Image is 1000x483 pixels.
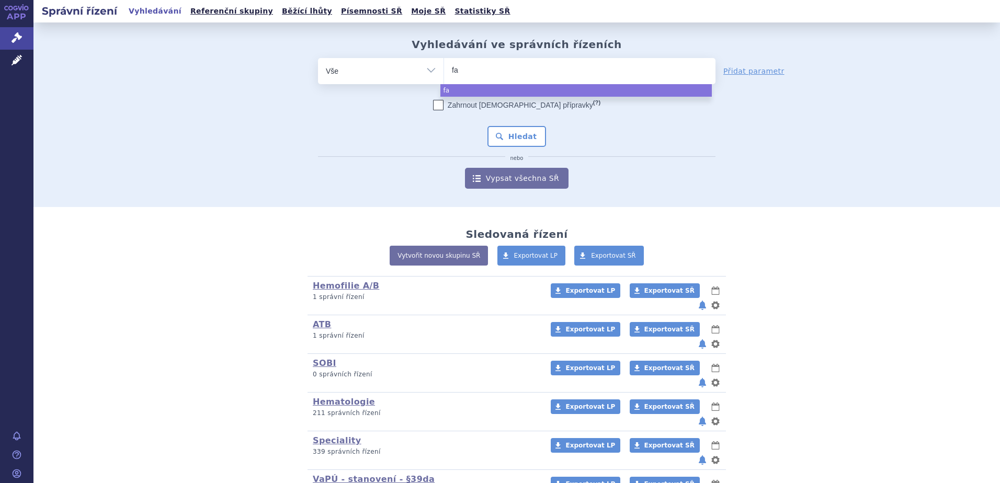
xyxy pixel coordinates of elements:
[710,454,721,466] button: nastavení
[697,376,708,389] button: notifikace
[710,400,721,413] button: lhůty
[630,438,700,453] a: Exportovat SŘ
[514,252,558,259] span: Exportovat LP
[126,4,185,18] a: Vyhledávání
[644,326,695,333] span: Exportovat SŘ
[390,246,488,266] a: Vytvořit novou skupinu SŘ
[630,361,700,375] a: Exportovat SŘ
[710,299,721,312] button: nastavení
[565,287,615,294] span: Exportovat LP
[551,322,620,337] a: Exportovat LP
[723,66,785,76] a: Přidat parametr
[451,4,513,18] a: Statistiky SŘ
[440,84,712,97] li: fa
[313,447,537,456] p: 339 správních řízení
[313,358,336,368] a: SOBI
[697,415,708,428] button: notifikace
[574,246,644,266] a: Exportovat SŘ
[433,100,600,110] label: Zahrnout [DEMOGRAPHIC_DATA] přípravky
[279,4,335,18] a: Běžící lhůty
[313,331,537,340] p: 1 správní řízení
[313,370,537,379] p: 0 správních řízení
[644,364,695,372] span: Exportovat SŘ
[697,299,708,312] button: notifikace
[551,283,620,298] a: Exportovat LP
[644,403,695,410] span: Exportovat SŘ
[338,4,405,18] a: Písemnosti SŘ
[313,319,331,329] a: ATB
[408,4,449,18] a: Moje SŘ
[412,38,622,51] h2: Vyhledávání ve správních řízeních
[710,284,721,297] button: lhůty
[565,326,615,333] span: Exportovat LP
[630,399,700,414] a: Exportovat SŘ
[551,438,620,453] a: Exportovat LP
[551,399,620,414] a: Exportovat LP
[313,397,375,407] a: Hematologie
[697,454,708,466] button: notifikace
[710,323,721,336] button: lhůty
[565,364,615,372] span: Exportovat LP
[591,252,636,259] span: Exportovat SŘ
[497,246,566,266] a: Exportovat LP
[710,376,721,389] button: nastavení
[465,228,567,240] h2: Sledovaná řízení
[644,287,695,294] span: Exportovat SŘ
[565,442,615,449] span: Exportovat LP
[630,322,700,337] a: Exportovat SŘ
[505,155,529,162] i: nebo
[33,4,126,18] h2: Správní řízení
[551,361,620,375] a: Exportovat LP
[710,415,721,428] button: nastavení
[710,362,721,374] button: lhůty
[313,293,537,302] p: 1 správní řízení
[697,338,708,350] button: notifikace
[465,168,569,189] a: Vypsat všechna SŘ
[593,99,600,106] abbr: (?)
[487,126,547,147] button: Hledat
[710,338,721,350] button: nastavení
[313,281,379,291] a: Hemofilie A/B
[313,435,361,445] a: Speciality
[313,409,537,418] p: 211 správních řízení
[644,442,695,449] span: Exportovat SŘ
[187,4,276,18] a: Referenční skupiny
[565,403,615,410] span: Exportovat LP
[630,283,700,298] a: Exportovat SŘ
[710,439,721,452] button: lhůty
